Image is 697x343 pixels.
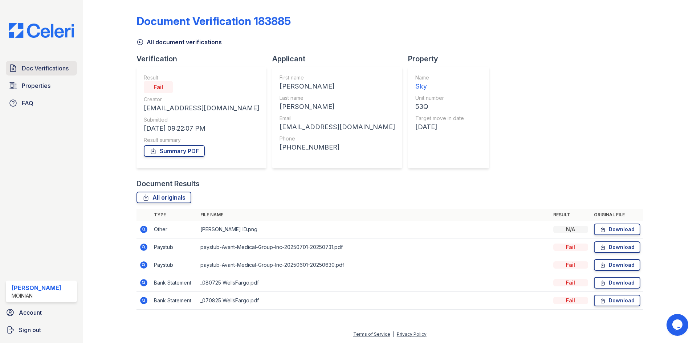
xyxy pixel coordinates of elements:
th: Result [550,209,591,221]
div: | [393,331,394,337]
div: First name [280,74,395,81]
a: All document verifications [136,38,222,46]
span: Sign out [19,326,41,334]
div: Last name [280,94,395,102]
a: Doc Verifications [6,61,77,75]
div: Submitted [144,116,259,123]
td: Other [151,221,197,238]
td: Paystub [151,256,197,274]
div: Sky [415,81,464,91]
div: Document Verification 183885 [136,15,291,28]
div: [EMAIL_ADDRESS][DOMAIN_NAME] [144,103,259,113]
div: [DATE] 09:22:07 PM [144,123,259,134]
a: Download [594,241,640,253]
div: Applicant [272,54,408,64]
td: paystub-Avant-Medical-Group-Inc-20250601-20250630.pdf [197,256,550,274]
div: Document Results [136,179,200,189]
div: N/A [553,226,588,233]
td: paystub-Avant-Medical-Group-Inc-20250701-20250731.pdf [197,238,550,256]
div: [PERSON_NAME] [12,283,61,292]
td: [PERSON_NAME] ID.png [197,221,550,238]
div: Result [144,74,259,81]
a: Download [594,295,640,306]
td: _070825 WellsFargo.pdf [197,292,550,310]
div: [DATE] [415,122,464,132]
a: Sign out [3,323,80,337]
a: FAQ [6,96,77,110]
span: Account [19,308,42,317]
img: CE_Logo_Blue-a8612792a0a2168367f1c8372b55b34899dd931a85d93a1a3d3e32e68fde9ad4.png [3,23,80,38]
div: Email [280,115,395,122]
div: Moinian [12,292,61,299]
th: File name [197,209,550,221]
a: Account [3,305,80,320]
div: Result summary [144,136,259,144]
span: Properties [22,81,50,90]
div: Phone [280,135,395,142]
th: Original file [591,209,643,221]
a: Privacy Policy [397,331,427,337]
div: 53Q [415,102,464,112]
div: [PHONE_NUMBER] [280,142,395,152]
div: Target move in date [415,115,464,122]
div: Verification [136,54,272,64]
a: Terms of Service [353,331,390,337]
span: FAQ [22,99,33,107]
a: Download [594,224,640,235]
div: Unit number [415,94,464,102]
td: Bank Statement [151,292,197,310]
div: Fail [553,261,588,269]
td: _080725 WellsFargo.pdf [197,274,550,292]
td: Paystub [151,238,197,256]
div: Property [408,54,495,64]
div: Fail [553,244,588,251]
iframe: chat widget [667,314,690,336]
span: Doc Verifications [22,64,69,73]
a: Download [594,277,640,289]
a: All originals [136,192,191,203]
div: Fail [553,297,588,304]
a: Properties [6,78,77,93]
div: Fail [553,279,588,286]
div: [PERSON_NAME] [280,102,395,112]
div: Fail [144,81,173,93]
div: Creator [144,96,259,103]
td: Bank Statement [151,274,197,292]
th: Type [151,209,197,221]
a: Name Sky [415,74,464,91]
a: Download [594,259,640,271]
a: Summary PDF [144,145,205,157]
div: [PERSON_NAME] [280,81,395,91]
div: Name [415,74,464,81]
div: [EMAIL_ADDRESS][DOMAIN_NAME] [280,122,395,132]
